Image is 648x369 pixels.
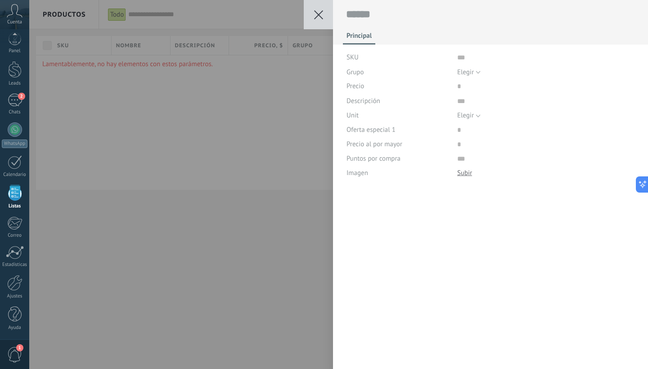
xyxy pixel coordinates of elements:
span: Precio [346,83,364,90]
div: Grupo [346,65,450,79]
div: Calendario [2,172,28,178]
button: Elegir [457,65,481,79]
span: Oferta especial 1 [346,126,396,133]
div: Oferta especial 1 [346,122,450,137]
span: Imagen [346,170,368,176]
span: Precio al por mayor [346,141,402,148]
span: Principal [346,31,372,45]
div: Precio al por mayor [346,137,450,151]
span: Elegir [457,111,474,120]
span: Grupo [346,69,364,76]
div: Leads [2,81,28,86]
button: Elegir [457,108,481,123]
div: Descripción [346,94,450,108]
div: Puntos por compra [346,151,450,166]
span: Cuenta [7,19,22,25]
span: 2 [18,93,25,100]
div: SKU [346,50,450,65]
span: Unit [346,112,359,119]
div: Correo [2,233,28,238]
div: Ajustes [2,293,28,299]
span: Elegir [457,68,474,76]
div: Panel [2,48,28,54]
div: Ayuda [2,325,28,331]
div: Precio [346,79,450,94]
div: Listas [2,203,28,209]
span: Puntos por compra [346,155,400,162]
span: Descripción [346,98,380,104]
div: Unit [346,108,450,123]
div: Estadísticas [2,262,28,268]
span: SKU [346,54,359,61]
div: Chats [2,109,28,115]
div: WhatsApp [2,139,27,148]
span: 1 [16,344,23,351]
div: Imagen [346,166,450,180]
